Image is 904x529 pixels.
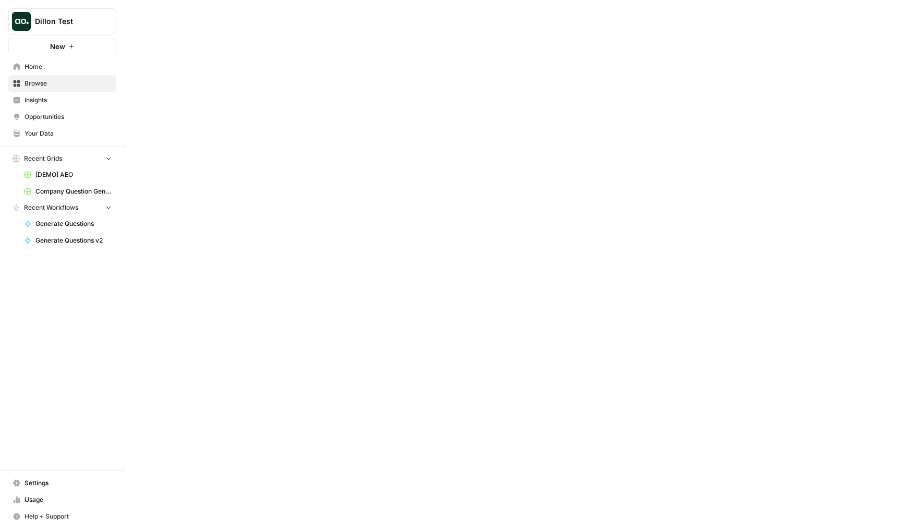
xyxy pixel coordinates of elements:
a: Browse [8,75,116,92]
a: [DEMO] AEO [19,166,116,183]
button: Workspace: Dillon Test [8,8,116,34]
img: Dillon Test Logo [12,12,31,31]
button: Recent Grids [8,151,116,166]
a: Generate Questions v2 [19,232,116,249]
button: New [8,39,116,54]
span: [DEMO] AEO [35,170,112,179]
span: Help + Support [25,512,112,521]
span: Settings [25,478,112,488]
span: Recent Workflows [24,203,78,212]
span: Dillon Test [35,16,98,27]
a: Home [8,58,116,75]
a: Generate Questions [19,215,116,232]
a: Insights [8,92,116,109]
span: Usage [25,495,112,504]
a: Usage [8,491,116,508]
button: Help + Support [8,508,116,525]
a: Company Question Generation [19,183,116,200]
span: Company Question Generation [35,187,112,196]
span: Browse [25,79,112,88]
span: Your Data [25,129,112,138]
a: Settings [8,475,116,491]
a: Opportunities [8,109,116,125]
a: Your Data [8,125,116,142]
span: Insights [25,95,112,105]
span: Recent Grids [24,154,62,163]
span: Generate Questions [35,219,112,229]
span: Home [25,62,112,71]
span: New [50,41,65,52]
span: Opportunities [25,112,112,122]
span: Generate Questions v2 [35,236,112,245]
button: Recent Workflows [8,200,116,215]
